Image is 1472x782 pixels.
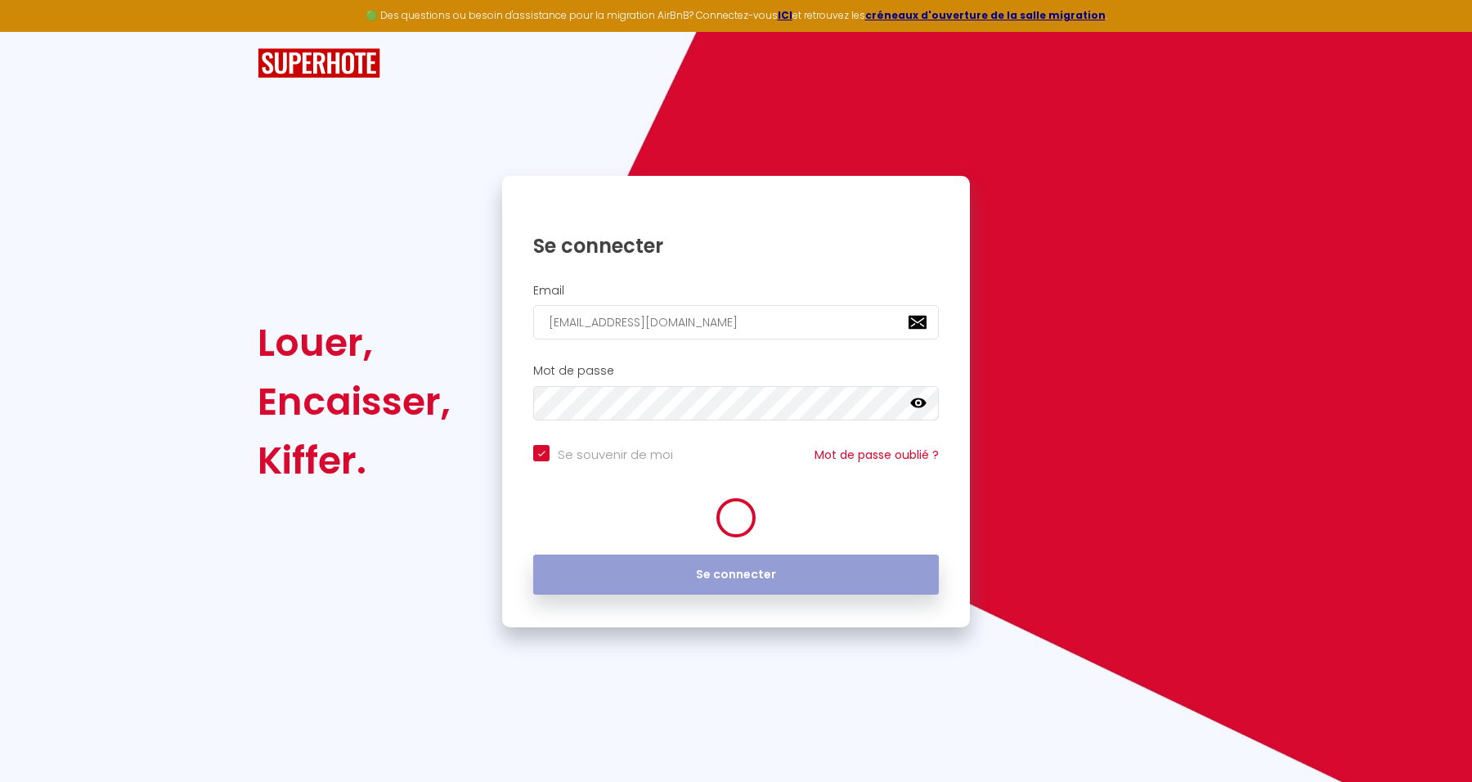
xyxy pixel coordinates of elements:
[533,284,939,298] h2: Email
[258,372,451,431] div: Encaisser,
[533,555,939,595] button: Se connecter
[258,48,380,79] img: SuperHote logo
[533,364,939,378] h2: Mot de passe
[13,7,62,56] button: Ouvrir le widget de chat LiveChat
[815,447,939,463] a: Mot de passe oublié ?
[865,8,1106,22] a: créneaux d'ouverture de la salle migration
[533,305,939,339] input: Ton Email
[258,431,451,490] div: Kiffer.
[533,233,939,258] h1: Se connecter
[258,313,451,372] div: Louer,
[778,8,792,22] a: ICI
